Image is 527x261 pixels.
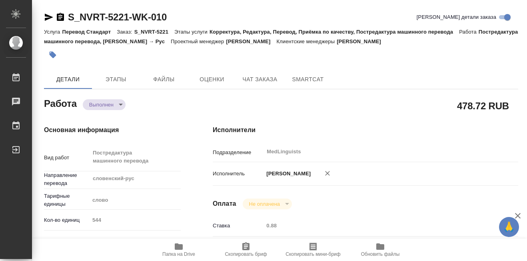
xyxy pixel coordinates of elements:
[241,74,279,84] span: Чат заказа
[213,149,263,157] p: Подразделение
[49,74,87,84] span: Детали
[459,29,479,35] p: Работа
[97,74,135,84] span: Этапы
[90,193,181,207] div: слово
[347,239,414,261] button: Обновить файлы
[44,171,90,187] p: Направление перевода
[68,12,167,22] a: S_NVRT-5221-WK-010
[213,199,236,209] h4: Оплата
[212,239,279,261] button: Скопировать бриф
[145,74,183,84] span: Файлы
[90,234,181,248] div: Медицина
[457,99,509,112] h2: 478.72 RUB
[174,29,210,35] p: Этапы услуги
[319,165,336,182] button: Удалить исполнителя
[44,125,181,135] h4: Основная информация
[44,96,77,110] h2: Работа
[145,239,212,261] button: Папка на Drive
[56,12,65,22] button: Скопировать ссылку
[44,12,54,22] button: Скопировать ссылку для ЯМессенджера
[44,29,62,35] p: Услуга
[44,192,90,208] p: Тарифные единицы
[285,251,340,257] span: Скопировать мини-бриф
[337,38,387,44] p: [PERSON_NAME]
[243,199,292,209] div: Выполнен
[210,29,459,35] p: Корректура, Редактура, Перевод, Приёмка по качеству, Постредактура машинного перевода
[263,220,493,231] input: Пустое поле
[44,216,90,224] p: Кол-во единиц
[44,154,90,162] p: Вид работ
[213,170,263,178] p: Исполнитель
[226,38,276,44] p: [PERSON_NAME]
[44,237,90,245] p: Общая тематика
[247,201,282,207] button: Не оплачена
[44,46,62,64] button: Добавить тэг
[134,29,174,35] p: S_NVRT-5221
[87,101,116,108] button: Выполнен
[276,38,337,44] p: Клиентские менеджеры
[289,74,327,84] span: SmartCat
[417,13,496,21] span: [PERSON_NAME] детали заказа
[213,222,263,230] p: Ставка
[83,99,126,110] div: Выполнен
[171,38,226,44] p: Проектный менеджер
[193,74,231,84] span: Оценки
[279,239,347,261] button: Скопировать мини-бриф
[62,29,117,35] p: Перевод Стандарт
[117,29,134,35] p: Заказ:
[361,251,400,257] span: Обновить файлы
[162,251,195,257] span: Папка на Drive
[90,214,181,226] input: Пустое поле
[263,170,311,178] p: [PERSON_NAME]
[213,125,518,135] h4: Исполнители
[502,219,516,235] span: 🙏
[225,251,267,257] span: Скопировать бриф
[499,217,519,237] button: 🙏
